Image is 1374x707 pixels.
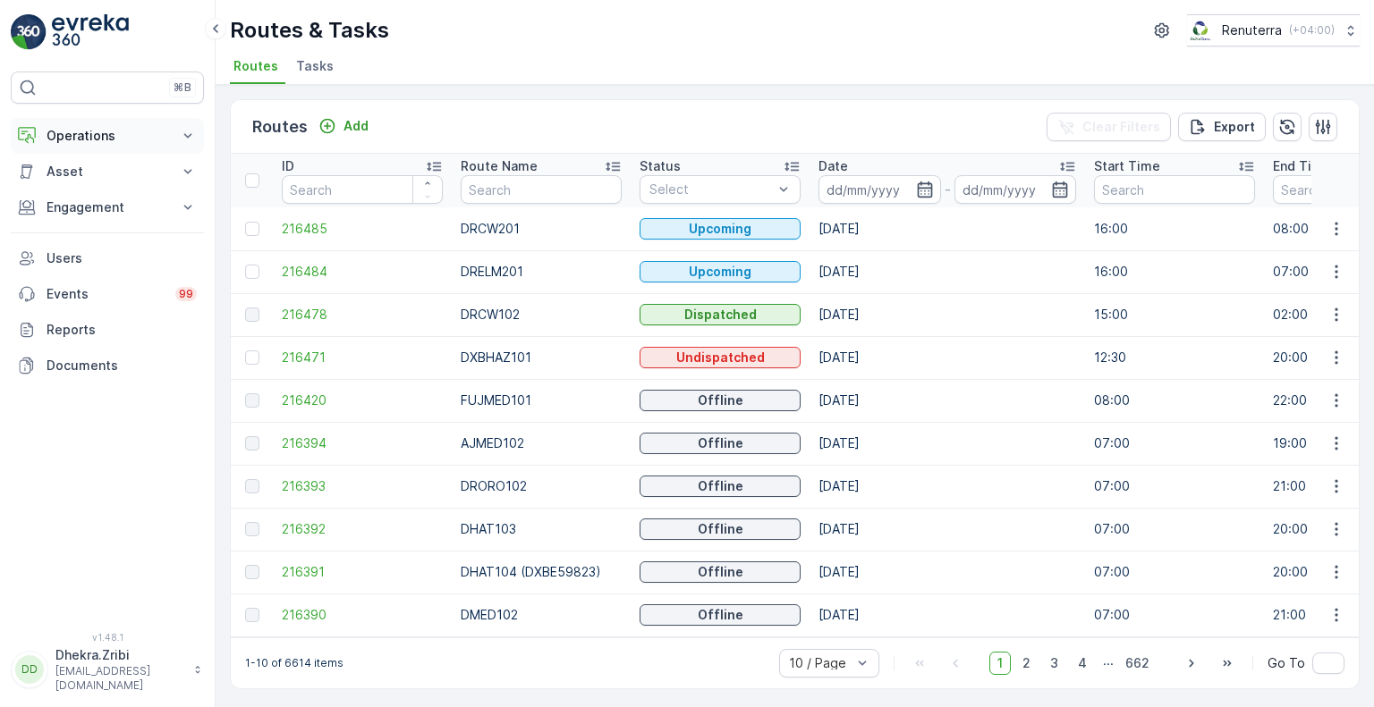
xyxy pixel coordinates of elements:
[461,157,538,175] p: Route Name
[1187,14,1360,46] button: Renuterra(+04:00)
[640,347,801,368] button: Undispatched
[282,349,443,366] a: 216471
[698,434,743,452] p: Offline
[15,655,44,684] div: DD
[640,261,801,282] button: Upcoming
[640,518,801,540] button: Offline
[1085,508,1264,551] td: 07:00
[1070,652,1095,675] span: 4
[452,207,631,250] td: DRCW201
[245,222,259,236] div: Toggle Row Selected
[1085,293,1264,336] td: 15:00
[452,593,631,636] td: DMED102
[47,249,197,267] p: Users
[640,304,801,325] button: Dispatched
[245,307,259,322] div: Toggle Row Selected
[282,263,443,281] a: 216484
[282,157,294,175] p: ID
[1085,207,1264,250] td: 16:00
[1085,422,1264,465] td: 07:00
[11,632,204,643] span: v 1.48.1
[640,604,801,626] button: Offline
[810,379,1085,422] td: [DATE]
[698,520,743,538] p: Offline
[245,656,343,670] p: 1-10 of 6614 items
[1117,652,1158,675] span: 662
[684,306,757,324] p: Dispatched
[1273,157,1331,175] p: End Time
[343,117,369,135] p: Add
[1014,652,1039,675] span: 2
[1085,465,1264,508] td: 07:00
[282,477,443,495] a: 216393
[810,593,1085,636] td: [DATE]
[282,563,443,581] span: 216391
[245,522,259,536] div: Toggle Row Selected
[245,393,259,408] div: Toggle Row Selected
[810,293,1085,336] td: [DATE]
[1082,118,1160,136] p: Clear Filters
[689,220,751,238] p: Upcoming
[945,179,951,200] p: -
[1085,551,1264,593] td: 07:00
[698,391,743,409] p: Offline
[1187,21,1215,40] img: Screenshot_2024-07-26_at_13.33.01.png
[282,391,443,409] a: 216420
[452,250,631,293] td: DRELM201
[245,265,259,279] div: Toggle Row Selected
[810,508,1085,551] td: [DATE]
[676,349,765,366] p: Undispatched
[452,551,631,593] td: DHAT104 (DXBE59823)
[818,175,941,204] input: dd/mm/yyyy
[989,652,1011,675] span: 1
[245,565,259,579] div: Toggle Row Selected
[245,436,259,450] div: Toggle Row Selected
[1094,157,1160,175] p: Start Time
[179,287,193,301] p: 99
[452,336,631,379] td: DXBHAZ101
[55,664,184,693] p: [EMAIL_ADDRESS][DOMAIN_NAME]
[282,175,443,204] input: Search
[282,606,443,624] a: 216390
[282,434,443,452] span: 216394
[818,157,848,175] p: Date
[11,240,204,276] a: Users
[47,285,165,303] p: Events
[11,646,204,693] button: DDDhekra.Zribi[EMAIL_ADDRESS][DOMAIN_NAME]
[47,198,168,216] p: Engagement
[11,189,204,225] button: Engagement
[810,551,1085,593] td: [DATE]
[282,520,443,538] a: 216392
[810,465,1085,508] td: [DATE]
[11,154,204,189] button: Asset
[245,350,259,365] div: Toggle Row Selected
[1268,654,1305,672] span: Go To
[1085,336,1264,379] td: 12:30
[282,306,443,324] span: 216478
[810,336,1085,379] td: [DATE]
[230,16,389,45] p: Routes & Tasks
[55,646,184,664] p: Dhekra.Zribi
[1085,593,1264,636] td: 07:00
[698,563,743,581] p: Offline
[11,276,204,312] a: Events99
[640,476,801,497] button: Offline
[461,175,622,204] input: Search
[452,293,631,336] td: DRCW102
[11,14,47,50] img: logo
[1222,21,1282,39] p: Renuterra
[640,218,801,240] button: Upcoming
[698,477,743,495] p: Offline
[640,157,681,175] p: Status
[47,127,168,145] p: Operations
[640,561,801,583] button: Offline
[1085,250,1264,293] td: 16:00
[52,14,129,50] img: logo_light-DOdMpM7g.png
[245,608,259,622] div: Toggle Row Selected
[640,433,801,454] button: Offline
[1103,652,1114,675] p: ...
